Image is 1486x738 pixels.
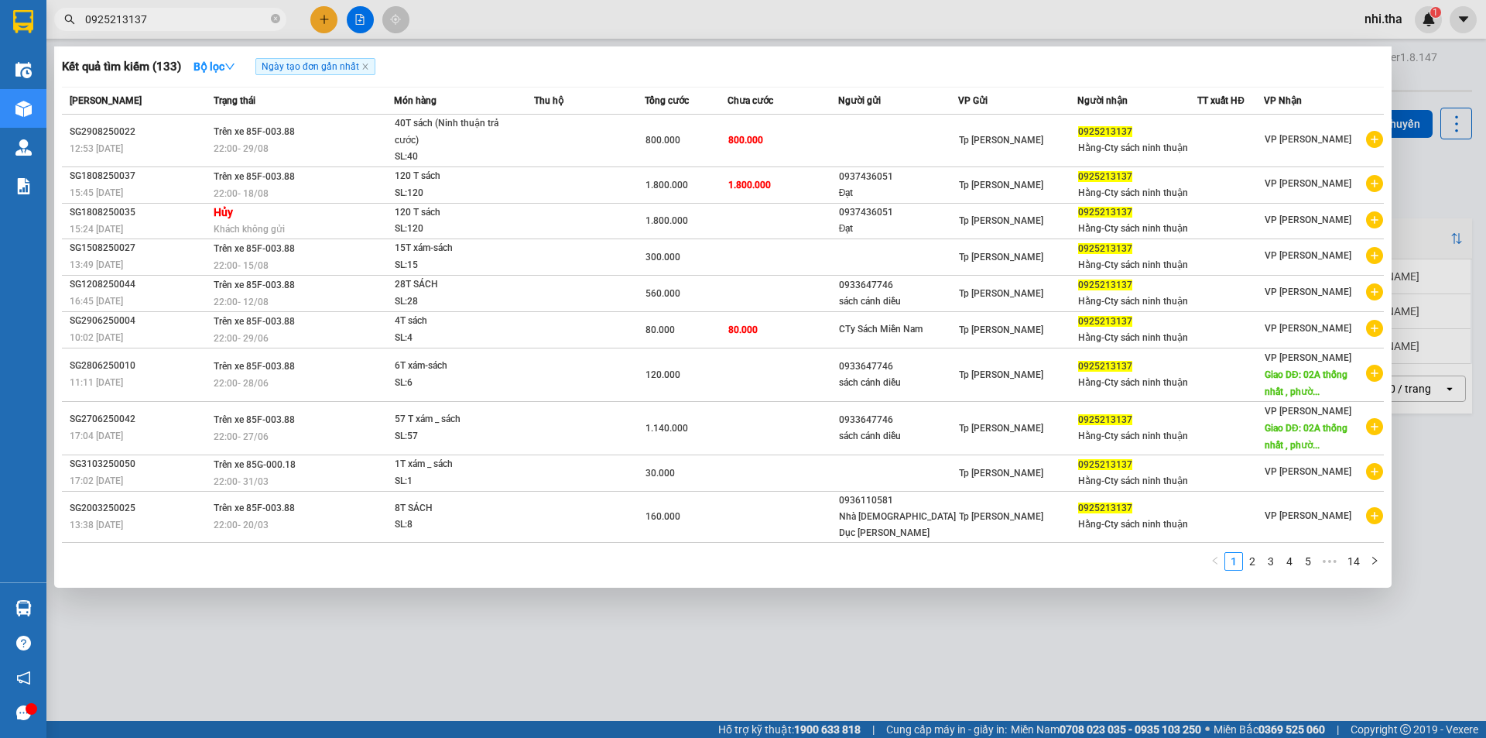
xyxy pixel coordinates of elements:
[839,277,957,293] div: 0933647746
[214,333,269,344] span: 22:00 - 29/06
[70,332,123,343] span: 10:02 [DATE]
[1078,293,1197,310] div: Hằng-Cty sách ninh thuận
[959,324,1043,335] span: Tp [PERSON_NAME]
[839,169,957,185] div: 0937436051
[70,358,209,374] div: SG2806250010
[1366,463,1383,480] span: plus-circle
[1265,510,1351,521] span: VP [PERSON_NAME]
[224,61,235,72] span: down
[1265,250,1351,261] span: VP [PERSON_NAME]
[70,475,123,486] span: 17:02 [DATE]
[395,168,511,185] div: 120 T sách
[839,493,957,509] div: 0936110581
[70,143,123,154] span: 12:53 [DATE]
[15,62,32,78] img: warehouse-icon
[1342,552,1365,571] li: 14
[1206,552,1224,571] button: left
[1265,215,1351,225] span: VP [PERSON_NAME]
[214,206,233,218] strong: Hủy
[1280,552,1299,571] li: 4
[214,224,285,235] span: Khách không gửi
[70,313,209,329] div: SG2906250004
[70,259,123,270] span: 13:49 [DATE]
[645,288,680,299] span: 560.000
[395,500,511,517] div: 8T SÁCH
[1365,552,1384,571] li: Next Page
[214,188,269,199] span: 22:00 - 18/08
[395,204,511,221] div: 120 T sách
[1078,459,1132,470] span: 0925213137
[1366,175,1383,192] span: plus-circle
[271,14,280,23] span: close-circle
[959,215,1043,226] span: Tp [PERSON_NAME]
[70,500,209,517] div: SG2003250025
[1265,134,1351,145] span: VP [PERSON_NAME]
[1078,473,1197,489] div: Hằng-Cty sách ninh thuận
[214,297,269,307] span: 22:00 - 12/08
[1078,375,1197,391] div: Hằng-Cty sách ninh thuận
[16,705,31,720] span: message
[959,135,1043,146] span: Tp [PERSON_NAME]
[15,139,32,156] img: warehouse-icon
[1078,185,1197,201] div: Hằng-Cty sách ninh thuận
[645,369,680,380] span: 120.000
[1078,126,1132,137] span: 0925213137
[15,101,32,117] img: warehouse-icon
[1265,406,1351,417] span: VP [PERSON_NAME]
[1078,330,1197,346] div: Hằng-Cty sách ninh thuận
[16,636,31,650] span: question-circle
[1365,552,1384,571] button: right
[839,359,957,375] div: 0933647746
[214,476,269,487] span: 22:00 - 31/03
[13,10,33,33] img: logo-vxr
[70,187,123,198] span: 15:45 [DATE]
[70,240,209,256] div: SG1508250027
[1265,466,1351,477] span: VP [PERSON_NAME]
[645,511,680,522] span: 160.000
[214,243,295,254] span: Trên xe 85F-003.88
[645,468,675,479] span: 30.000
[645,252,680,263] span: 300.000
[395,115,511,149] div: 40T sách (Ninh thuận trả cước)
[839,412,957,428] div: 0933647746
[1299,552,1317,571] li: 5
[1265,323,1351,334] span: VP [PERSON_NAME]
[394,95,437,106] span: Món hàng
[838,95,881,106] span: Người gửi
[214,378,269,389] span: 22:00 - 28/06
[214,316,295,327] span: Trên xe 85F-003.88
[70,520,123,530] span: 13:38 [DATE]
[395,330,511,347] div: SL: 4
[395,221,511,238] div: SL: 120
[1317,552,1342,571] span: •••
[1366,211,1383,228] span: plus-circle
[728,135,763,146] span: 800.000
[70,276,209,293] div: SG1208250044
[1078,280,1132,290] span: 0925213137
[395,428,511,445] div: SL: 57
[1078,171,1132,182] span: 0925213137
[395,240,511,257] div: 15T xám-sách
[1243,552,1262,571] li: 2
[839,321,957,338] div: CTy Sách Miền Nam
[271,12,280,27] span: close-circle
[1078,428,1197,445] div: Hằng-Cty sách ninh thuận
[1317,552,1342,571] li: Next 5 Pages
[728,180,771,191] span: 1.800.000
[1078,207,1132,218] span: 0925213137
[839,185,957,201] div: Đạt
[214,503,295,513] span: Trên xe 85F-003.88
[839,509,957,541] div: Nhà [DEMOGRAPHIC_DATA] Dục [PERSON_NAME]
[1265,423,1347,451] span: Giao DĐ: 02A thống nhất , phườ...
[70,411,209,427] div: SG2706250042
[1366,507,1383,524] span: plus-circle
[645,324,675,335] span: 80.000
[645,423,688,434] span: 1.140.000
[70,224,123,235] span: 15:24 [DATE]
[395,293,511,311] div: SL: 28
[1078,257,1197,273] div: Hằng-Cty sách ninh thuận
[395,456,511,473] div: 1T xám _ sách
[959,288,1043,299] span: Tp [PERSON_NAME]
[70,168,209,184] div: SG1808250037
[1077,95,1128,106] span: Người nhận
